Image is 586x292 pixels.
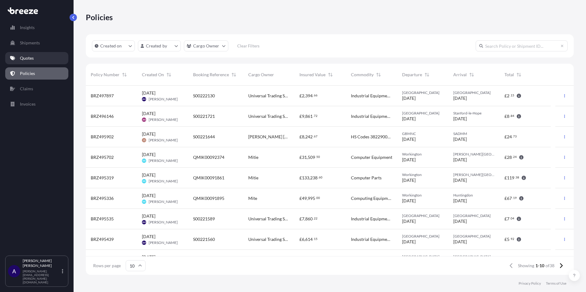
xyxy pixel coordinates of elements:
span: . [315,156,316,158]
span: Cargo Owner [248,72,274,78]
span: 73 [513,135,517,137]
span: £ [504,94,507,98]
span: S00221721 [193,113,215,119]
span: Commodity [351,72,374,78]
span: Industrial Equipments [351,93,392,99]
span: [DATE] [142,213,155,219]
span: [DATE] [142,254,155,260]
span: Booking Reference [193,72,229,78]
span: QMIK00091895 [193,195,224,201]
span: [PERSON_NAME] [149,158,178,163]
p: Terms of Use [546,281,566,286]
span: 8 [507,114,509,118]
span: 92 [511,238,514,240]
span: 49 [302,196,307,200]
p: Claims [20,86,33,92]
span: £ [504,237,507,241]
button: cargoOwner Filter options [184,40,228,51]
span: £ [299,155,302,159]
span: £ [504,217,507,221]
span: . [510,217,510,219]
a: Claims [5,83,68,95]
span: 6 [302,237,304,241]
span: QMIK00092374 [193,154,224,160]
span: 394 [305,94,313,98]
span: BRZ495702 [91,154,114,160]
span: Industrial Equipments [351,216,392,222]
span: [GEOGRAPHIC_DATA] [453,213,495,218]
span: [PERSON_NAME] [149,138,178,143]
span: 238 [310,176,318,180]
span: [GEOGRAPHIC_DATA] [402,90,443,95]
span: BRZ497897 [91,93,114,99]
span: A [12,268,16,274]
span: of 38 [546,263,554,269]
p: Shipments [20,40,40,46]
span: Workington [402,172,443,177]
span: [GEOGRAPHIC_DATA] [402,213,443,218]
span: 19 [513,197,517,199]
span: [DATE] [402,239,416,245]
span: . [515,176,515,178]
span: [DATE] [142,110,155,117]
a: Privacy Policy [519,281,541,286]
span: Total [504,72,514,78]
button: createdBy Filter options [138,40,181,51]
span: 1-10 [535,263,544,269]
span: £ [299,217,302,221]
span: . [510,94,510,96]
span: 7 [507,217,509,221]
span: 24 [507,135,512,139]
span: BRZ495439 [91,236,114,242]
span: Computing Equipment [351,195,392,201]
p: Clear Filters [237,43,260,49]
button: Sort [230,71,238,78]
span: S00221560 [193,236,215,242]
span: [DATE] [142,193,155,199]
span: , [309,176,310,180]
span: 24 [513,156,517,158]
span: 9 [302,114,304,118]
span: [DATE] [402,95,416,101]
span: £ [299,114,302,118]
span: BRZ495902 [91,134,114,140]
span: Huntingdon [453,193,495,198]
span: RR [143,199,146,205]
span: 67 [507,196,512,200]
span: GBMNC [402,131,443,136]
span: 67 [314,135,318,137]
button: Sort [121,71,128,78]
span: Mitie [248,175,258,181]
span: £ [504,155,507,159]
p: Created on [100,43,122,49]
span: , [304,94,305,98]
span: [GEOGRAPHIC_DATA] [402,234,443,239]
span: 22 [314,217,318,219]
span: Universal Trading Services Ltd [248,113,290,119]
span: [DATE] [453,95,467,101]
span: 8 [302,135,304,139]
p: Policies [20,70,35,77]
button: Sort [327,71,334,78]
p: Invoices [20,101,36,107]
span: [PERSON_NAME] [149,220,178,225]
span: Stanford-le-Hope [453,111,495,116]
span: 15 [511,94,514,96]
button: Clear Filters [231,41,266,51]
p: Insights [20,24,35,31]
span: 72 [314,115,318,117]
span: RR [143,178,146,184]
span: S00222130 [193,93,215,99]
span: . [510,115,510,117]
span: £ [299,196,302,200]
span: 2 [507,94,509,98]
span: £ [504,135,507,139]
a: Policies [5,67,68,80]
span: Industrial Equipments [351,113,392,119]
